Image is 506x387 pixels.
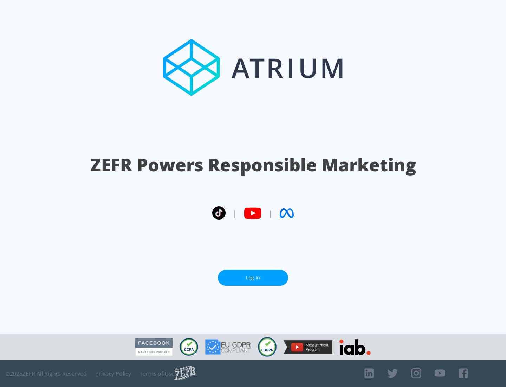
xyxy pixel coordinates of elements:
img: COPPA Compliant [258,337,277,357]
span: | [233,208,237,218]
img: CCPA Compliant [180,338,198,356]
span: | [268,208,273,218]
a: Log In [218,270,288,286]
span: © 2025 ZEFR All Rights Reserved [5,370,87,377]
a: Privacy Policy [95,370,131,377]
a: Terms of Use [140,370,175,377]
h1: ZEFR Powers Responsible Marketing [90,153,416,177]
img: YouTube Measurement Program [284,340,332,354]
img: GDPR Compliant [205,339,251,355]
img: Facebook Marketing Partner [135,338,173,356]
img: IAB [339,339,371,355]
